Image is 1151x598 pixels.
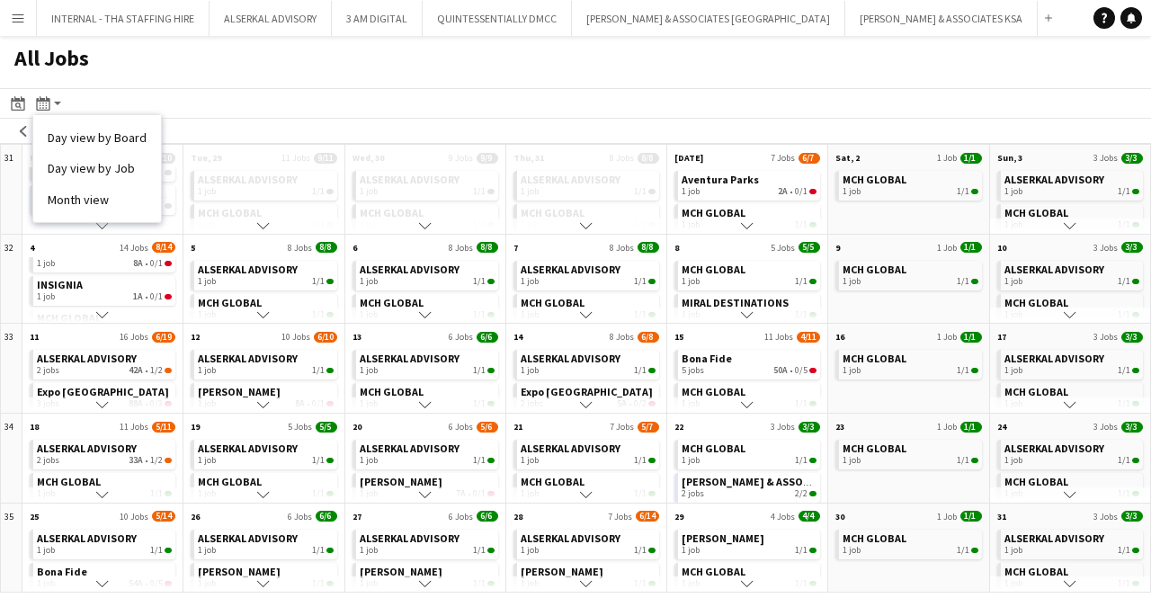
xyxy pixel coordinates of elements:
span: MCH GLOBAL [682,263,745,276]
span: MCH GLOBAL [1004,385,1068,398]
span: 1/2 [150,365,163,376]
span: ALSERKAL ADVISORY [1004,442,1104,455]
span: 1 job [1004,276,1022,287]
a: MCH GLOBAL1 job1/1 [843,440,977,466]
span: 1 job [521,455,539,466]
span: MCH GLOBAL [682,442,745,455]
a: [PERSON_NAME] & ASSOCIATES [GEOGRAPHIC_DATA]2 jobs2/2 [682,473,816,499]
span: 6/19 [152,332,175,343]
a: ALSERKAL ADVISORY1 job1/1 [198,171,333,197]
a: Bona Fide5 jobs50A•0/5 [682,350,816,376]
span: 8/8 [477,242,498,253]
span: 1/1 [957,186,969,197]
a: ALSERKAL ADVISORY1 job1/1 [360,530,495,556]
a: MIRAL DESTINATIONS1 job1/1 [682,294,816,320]
span: 1 job [360,545,378,556]
span: 1/1 [1118,186,1130,197]
span: 1 job [521,186,539,197]
span: 1 job [843,365,861,376]
a: MCH GLOBAL1 job1/1 [1004,563,1139,589]
a: ALSERKAL ADVISORY1 job1/1 [1004,440,1139,466]
span: 1 job [1004,186,1022,197]
span: 1 job [682,545,700,556]
span: 0/1 [165,261,172,266]
span: 3/3 [1121,242,1143,253]
a: MCH GLOBAL1 job1/1 [682,383,816,409]
span: JACK MORTON [360,475,442,488]
span: 11 Jobs [764,331,793,343]
span: 1 job [521,365,539,376]
span: 15 [674,331,683,343]
span: 1 job [198,545,216,556]
a: ALSERKAL ADVISORY1 job1/1 [521,530,656,556]
span: MCH GLOBAL [1004,565,1068,578]
a: MCH GLOBAL1 job1/1 [682,440,816,466]
span: 1/1 [326,279,334,284]
a: MCH GLOBAL1 job1/1 [682,204,816,230]
span: INSIGNIA [37,278,83,291]
span: 8 Jobs [449,242,473,254]
button: [PERSON_NAME] & ASSOCIATES KSA [845,1,1038,36]
span: 2 jobs [37,365,59,376]
a: MCH GLOBAL1 job1/1 [1004,473,1139,499]
span: 9 [835,242,840,254]
span: ALSERKAL ADVISORY [198,352,298,365]
span: MCH GLOBAL [682,206,745,219]
span: Mon, 28 [30,152,62,164]
span: 14 [513,331,522,343]
span: 1 job [37,258,55,269]
span: 4 [30,242,34,254]
span: 1 job [843,545,861,556]
span: 1 job [682,276,700,287]
a: MCH GLOBAL1 job1/1 [198,473,333,499]
a: Day view by Job [48,160,147,176]
span: 8/14 [152,242,175,253]
span: 0/1 [165,294,172,299]
span: 13 [352,331,361,343]
span: 1 job [843,186,861,197]
a: Day view by Board [48,129,147,146]
span: MCH GLOBAL [682,565,745,578]
span: 1 Job [937,331,957,343]
span: RICHARD ATTIAS & ASSOCIATES UAE [682,475,947,488]
a: ALSERKAL ADVISORY1 job1/1 [198,350,333,376]
span: 0/1 [150,258,163,269]
a: ALSERKAL ADVISORY1 job1/1 [521,261,656,287]
span: 3/3 [1121,153,1143,164]
span: MCH GLOBAL [1004,475,1068,488]
span: 1 job [198,455,216,466]
a: MCH GLOBAL1 job1/1 [360,383,495,409]
span: 1/1 [809,279,816,284]
span: 1/1 [634,455,647,466]
a: MCH GLOBAL1 job1/1 [521,473,656,499]
span: 9/9 [477,153,498,164]
span: ALSERKAL ADVISORY [1004,173,1104,186]
span: 1 job [682,455,700,466]
a: MCH GLOBAL1 job1/1 [37,473,172,499]
span: 1 job [1004,455,1022,466]
a: [PERSON_NAME]1 job1/1 [682,530,816,556]
span: 1/1 [473,455,486,466]
span: 3 Jobs [1093,331,1118,343]
span: 1 job [843,455,861,466]
span: 1/1 [1118,545,1130,556]
span: 1/1 [312,455,325,466]
button: INTERNAL - THA STAFFING HIRE [37,1,210,36]
span: MCH GLOBAL [521,206,584,219]
div: • [37,365,172,376]
span: 1/1 [634,276,647,287]
span: ALSERKAL ADVISORY [360,352,460,365]
span: 1 job [198,186,216,197]
div: 33 [1,324,22,414]
span: 1/1 [1132,189,1139,194]
span: 7 [513,242,518,254]
a: ALSERKAL ADVISORY1 job1/1 [360,350,495,376]
span: 1/1 [971,279,978,284]
span: 42A [129,365,143,376]
a: ALSERKAL ADVISORY1 job1/1 [198,440,333,466]
span: 1/1 [960,153,982,164]
a: MCH GLOBAL1 job1/1 [843,350,977,376]
span: 5/5 [799,242,820,253]
span: ALSERKAL ADVISORY [37,531,137,545]
div: • [682,186,816,197]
